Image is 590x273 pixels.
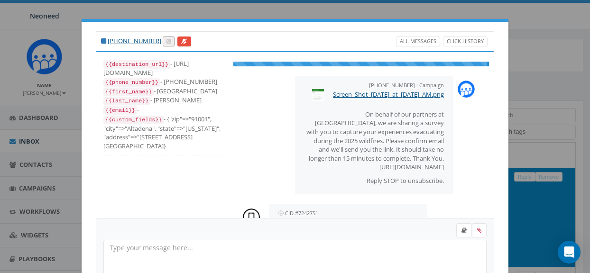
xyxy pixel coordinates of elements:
[369,82,444,89] small: [PHONE_NUMBER] : Campaign
[103,96,221,105] div: - [PERSON_NAME]
[103,97,150,105] code: {{last_name}}
[458,81,475,98] img: Rally_Corp_Icon.png
[108,36,161,45] a: [PHONE_NUMBER]
[278,218,418,262] p: We are currently having a Spectrum power outage in [GEOGRAPHIC_DATA] and it should resolve by 2pm...
[304,176,444,185] p: Reply STOP to unsubscribe.
[558,241,581,264] div: Open Intercom Messenger
[103,59,221,77] div: - [URL][DOMAIN_NAME]
[456,223,472,237] label: Insert Template Text
[396,36,440,46] a: All Messages
[103,87,221,96] div: - [GEOGRAPHIC_DATA]
[103,116,164,124] code: {{custom_fields}}
[243,209,260,226] img: person-7663c4fa307d6c3c676fe4775fa3fa0625478a53031cd108274f5a685e757777.png
[103,88,154,96] code: {{first_name}}
[333,90,444,99] a: Screen_Shot_[DATE]_at_[DATE]_AM.png
[103,60,170,69] code: {{destination_url}}
[103,77,221,87] div: - [PHONE_NUMBER]
[166,37,171,45] span: Call this contact by routing a call through the phone number listed in your profile.
[101,38,106,44] i: This phone number is subscribed and will receive texts.
[285,209,318,217] small: CID #7242751
[443,36,488,46] a: Click History
[472,223,487,237] span: Attach your media
[103,115,221,150] div: - {"zip"=>"91001", "city"=>"Altadena", "state"=>"[US_STATE]", "address"=>"[STREET_ADDRESS][GEOGRA...
[103,78,160,87] code: {{phone_number}}
[304,110,444,172] p: On behalf of our partners at [GEOGRAPHIC_DATA], we are sharing a survey with you to capture your ...
[103,106,137,115] code: {{email}}
[103,105,221,115] div: -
